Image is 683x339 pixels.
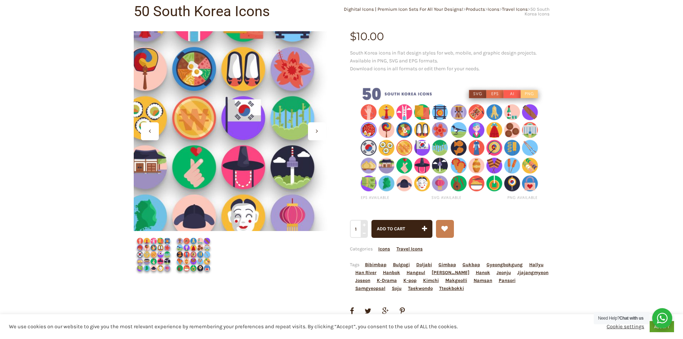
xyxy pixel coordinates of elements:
a: Travel Icons [502,6,528,12]
a: Travel Icons [397,246,423,251]
span: Add to cart [377,226,405,231]
div: We use cookies on our website to give you the most relevant experience by remembering your prefer... [9,324,475,330]
strong: Chat with us [620,316,644,321]
a: Bulgogi [393,262,410,267]
a: Hallyu [529,262,544,267]
a: Hanok [476,270,490,275]
a: ACCEPT [650,321,674,332]
a: Icons [488,6,499,12]
a: Doljabi [416,262,432,267]
a: Gukbap [463,262,480,267]
a: Han River [355,270,376,275]
a: Bibimbap [365,262,386,267]
button: Add to cart [371,220,432,238]
bdi: 10.00 [350,30,384,43]
a: Hanbok [383,270,400,275]
a: Tteokbokki [439,286,464,291]
a: K-pop [403,278,417,283]
span: Need Help? [598,316,644,321]
div: > > > > [342,7,550,16]
a: Jjajangmyeon [517,270,549,275]
a: Gyeongbokgung [487,262,523,267]
a: Products [466,6,485,12]
span: 50 South Korea Icons [525,6,550,17]
a: Cookie settings [607,324,644,330]
a: Makgeolli [445,278,467,283]
h1: 50 South Korea Icons [134,4,342,19]
a: Gimbap [438,262,456,267]
a: Namsan [474,278,492,283]
a: [PERSON_NAME] [432,270,469,275]
a: K-Drama [377,278,397,283]
input: Qty [350,220,367,238]
a: Icons [378,246,390,251]
a: Joseon [355,278,370,283]
a: Hangeul [407,270,425,275]
span: Tags [350,262,549,291]
span: $ [350,30,356,43]
a: Taekwondo [408,286,433,291]
a: Soju [392,286,402,291]
a: Kimchi [423,278,439,283]
p: South Korea icons in flat design styles for web, mobile, and graphic design projects. Available i... [350,49,550,73]
a: Pansori [499,278,516,283]
span: Categories [350,246,423,251]
a: Jeonju [497,270,511,275]
a: Samgyeopsal [355,286,385,291]
a: Dighital Icons | Premium Icon Sets For All Your Designs! [344,6,463,12]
